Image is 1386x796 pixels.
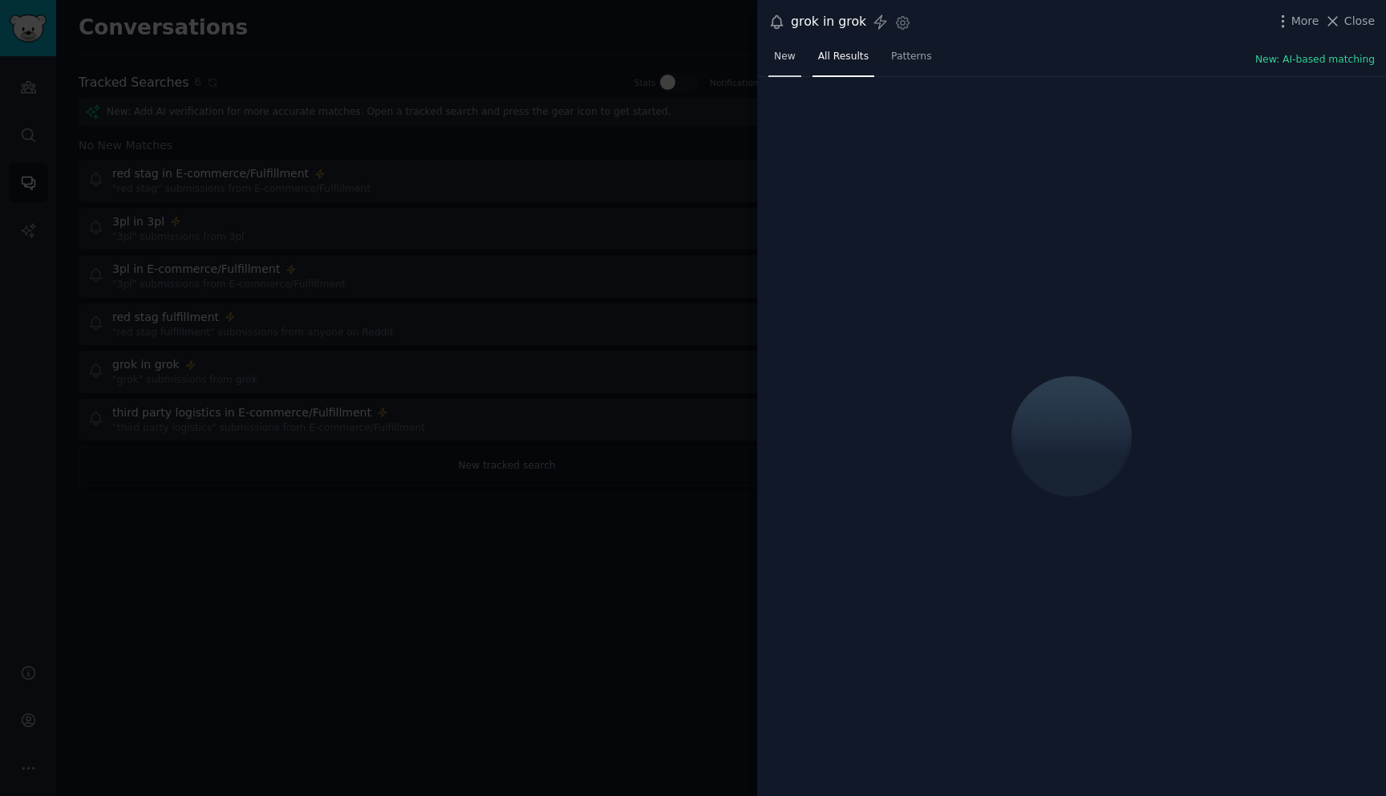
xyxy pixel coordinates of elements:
div: grok in grok [791,12,866,32]
span: New [774,50,796,64]
a: Patterns [885,44,937,77]
a: New [768,44,801,77]
button: New: AI-based matching [1255,53,1375,67]
span: Close [1344,13,1375,30]
span: Patterns [891,50,931,64]
span: More [1291,13,1319,30]
span: All Results [818,50,869,64]
a: All Results [813,44,874,77]
button: Close [1324,13,1375,30]
button: More [1275,13,1319,30]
